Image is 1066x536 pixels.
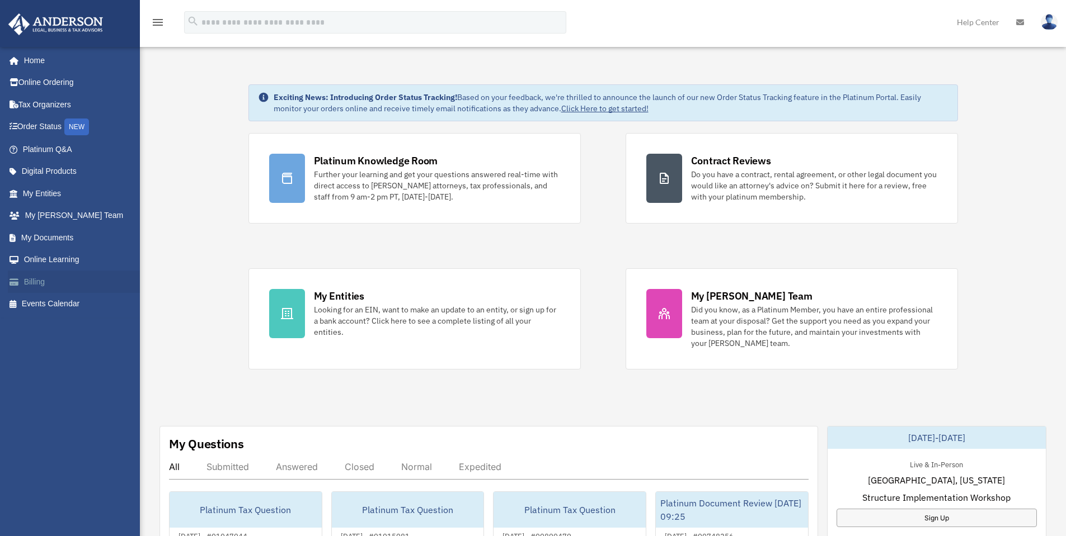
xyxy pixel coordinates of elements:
i: search [187,15,199,27]
a: Home [8,49,168,72]
div: Platinum Tax Question [170,492,322,528]
div: Live & In-Person [901,458,972,469]
div: My [PERSON_NAME] Team [691,289,813,303]
div: My Questions [169,435,244,452]
div: My Entities [314,289,364,303]
a: Platinum Knowledge Room Further your learning and get your questions answered real-time with dire... [248,133,581,224]
strong: Exciting News: Introducing Order Status Tracking! [274,92,457,102]
div: Expedited [459,461,501,472]
div: Do you have a contract, rental agreement, or other legal document you would like an attorney's ad... [691,169,937,202]
span: Structure Implementation Workshop [862,491,1011,504]
div: Further your learning and get your questions answered real-time with direct access to [PERSON_NAM... [314,169,560,202]
a: Digital Products [8,160,173,183]
a: Events Calendar [8,293,173,315]
a: Tax Organizers [8,93,173,116]
a: Platinum Q&A [8,138,173,160]
a: Billing [8,271,173,293]
div: Platinum Tax Question [494,492,646,528]
div: Did you know, as a Platinum Member, you have an entire professional team at your disposal? Get th... [691,304,937,349]
span: [GEOGRAPHIC_DATA], [US_STATE] [868,473,1005,487]
a: Click Here to get started! [561,103,649,113]
a: My Entities [8,182,173,205]
a: Contract Reviews Do you have a contract, rental agreement, or other legal document you would like... [626,133,958,224]
a: My Entities Looking for an EIN, want to make an update to an entity, or sign up for a bank accoun... [248,268,581,369]
div: Answered [276,461,318,472]
a: Online Ordering [8,72,173,94]
div: Contract Reviews [691,154,771,168]
a: Sign Up [837,509,1037,527]
div: Platinum Knowledge Room [314,154,438,168]
div: Platinum Tax Question [332,492,484,528]
div: [DATE]-[DATE] [828,426,1046,449]
a: My [PERSON_NAME] Team [8,205,173,227]
div: Based on your feedback, we're thrilled to announce the launch of our new Order Status Tracking fe... [274,92,948,114]
div: Looking for an EIN, want to make an update to an entity, or sign up for a bank account? Click her... [314,304,560,338]
a: menu [151,20,165,29]
div: Normal [401,461,432,472]
img: User Pic [1041,14,1058,30]
img: Anderson Advisors Platinum Portal [5,13,106,35]
div: Submitted [206,461,249,472]
a: My Documents [8,226,173,249]
div: All [169,461,180,472]
a: Order StatusNEW [8,116,173,139]
i: menu [151,16,165,29]
a: Online Learning [8,249,173,271]
div: Closed [345,461,374,472]
a: My [PERSON_NAME] Team Did you know, as a Platinum Member, you have an entire professional team at... [626,268,958,369]
div: NEW [64,118,89,135]
div: Platinum Document Review [DATE] 09:25 [656,492,808,528]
